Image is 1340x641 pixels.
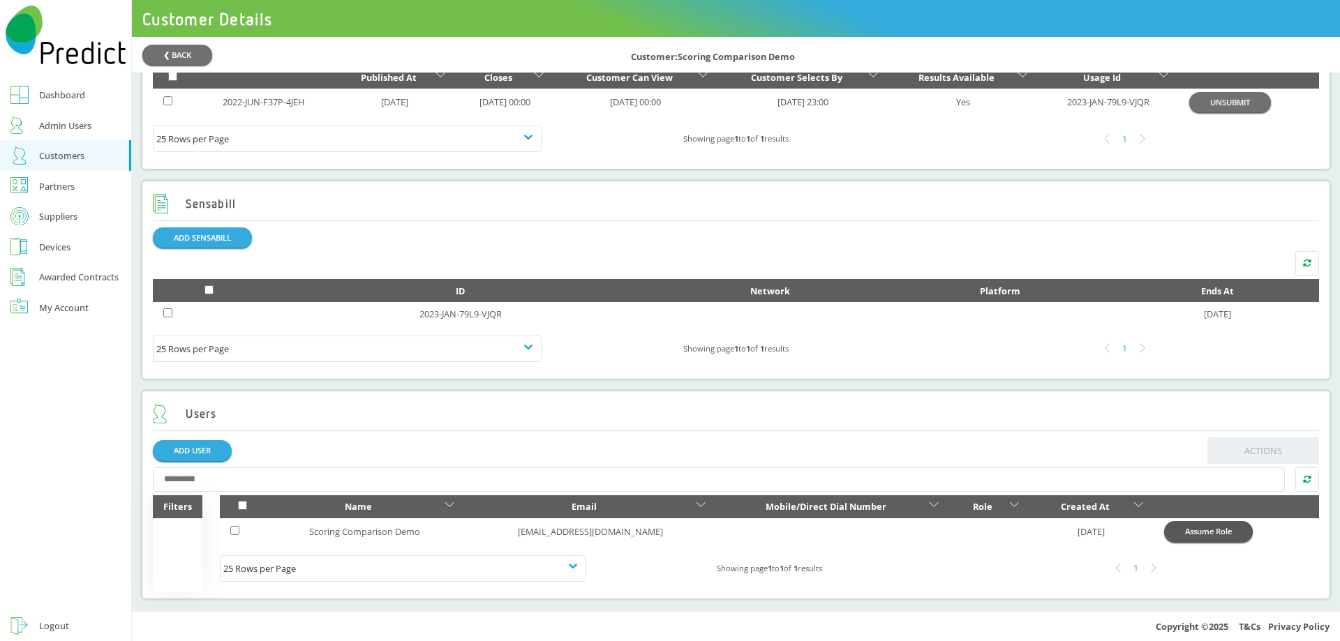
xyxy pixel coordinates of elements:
[153,194,237,214] h2: Sensabill
[1126,282,1309,299] div: Ends At
[734,343,738,354] b: 1
[223,96,304,108] a: 2022-JUN-F37P-4JEH
[1116,130,1134,149] div: 1
[39,239,70,255] div: Devices
[564,69,694,86] div: Customer Can View
[780,563,784,573] b: 1
[39,117,91,134] div: Admin Users
[960,498,1006,515] div: Role
[223,560,583,577] div: 25 Rows per Page
[153,404,217,424] h2: Users
[39,208,77,225] div: Suppliers
[760,343,764,354] b: 1
[1039,498,1130,515] div: Created At
[1078,525,1105,538] a: [DATE]
[518,525,663,538] a: [EMAIL_ADDRESS][DOMAIN_NAME]
[1189,92,1271,112] button: UNSUBMIT
[6,6,126,64] img: Predict Mobile
[1239,620,1260,633] a: T&Cs
[419,308,502,320] a: 2023-JAN-79L9-VJQR
[309,525,420,538] a: Scoring Comparison Demo
[1067,96,1149,108] a: 2023-JAN-79L9-VJQR
[542,340,930,357] div: Showing page to of results
[479,96,530,108] a: [DATE] 00:00
[666,282,874,299] div: Network
[727,498,926,515] div: Mobile/Direct Dial Number
[1204,308,1231,320] a: [DATE]
[734,133,738,144] b: 1
[746,343,750,354] b: 1
[276,282,645,299] div: ID
[610,96,661,108] a: [DATE] 00:00
[39,147,84,164] div: Customers
[895,282,1105,299] div: Platform
[153,440,232,460] a: ADD USER
[466,69,531,86] div: Closes
[956,96,970,108] a: Yes
[794,563,798,573] b: 1
[156,340,538,357] div: 25 Rows per Page
[153,495,202,518] div: Filters
[760,133,764,144] b: 1
[381,96,408,108] a: [DATE]
[39,86,85,103] div: Dashboard
[631,44,1330,65] div: Customer: Scoring Comparison Demo
[1268,620,1330,633] a: Privacy Policy
[1048,69,1156,86] div: Usage Id
[1116,340,1134,358] div: 1
[142,45,212,65] button: ❮ BACK
[39,617,69,634] div: Logout
[586,560,953,577] div: Showing page to of results
[746,133,750,144] b: 1
[276,498,442,515] div: Name
[344,69,433,86] div: Published At
[39,299,89,316] div: My Account
[153,227,252,248] button: ADD SENSABILL
[475,498,693,515] div: Email
[768,563,772,573] b: 1
[39,178,75,195] div: Partners
[777,96,828,108] a: [DATE] 23:00
[1127,559,1145,578] div: 1
[1164,521,1253,541] button: Assume Role
[728,69,865,86] div: Customer Selects By
[39,269,119,285] div: Awarded Contracts
[156,130,538,147] div: 25 Rows per Page
[899,69,1015,86] div: Results Available
[542,130,930,147] div: Showing page to of results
